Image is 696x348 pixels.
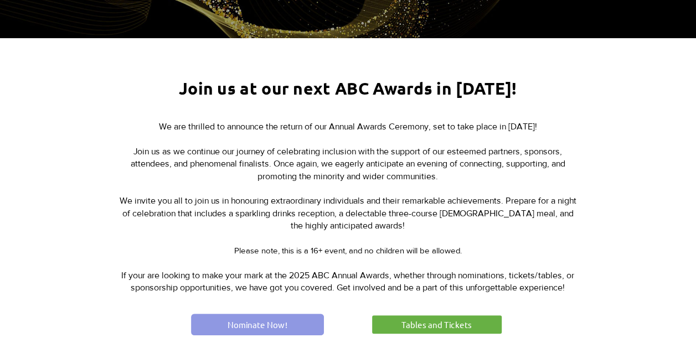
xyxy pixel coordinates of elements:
[234,246,462,255] span: Please note, this is a 16+ event, and no children will be allowed.
[131,147,565,181] span: Join us as we continue our journey of celebrating inclusion with the support of our esteemed part...
[159,122,537,131] span: We are thrilled to announce the return of our Annual Awards Ceremony, set to take place in [DATE]!
[179,78,517,98] span: Join us at our next ABC Awards in [DATE]!
[121,271,574,292] span: If your are looking to make your mark at the 2025 ABC Annual Awards, whether through nominations,...
[191,314,324,335] a: Nominate Now!
[228,319,287,330] span: Nominate Now!
[120,196,576,230] span: We invite you all to join us in honouring extraordinary individuals and their remarkable achievem...
[370,314,503,335] a: Tables and Tickets
[401,319,472,330] span: Tables and Tickets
